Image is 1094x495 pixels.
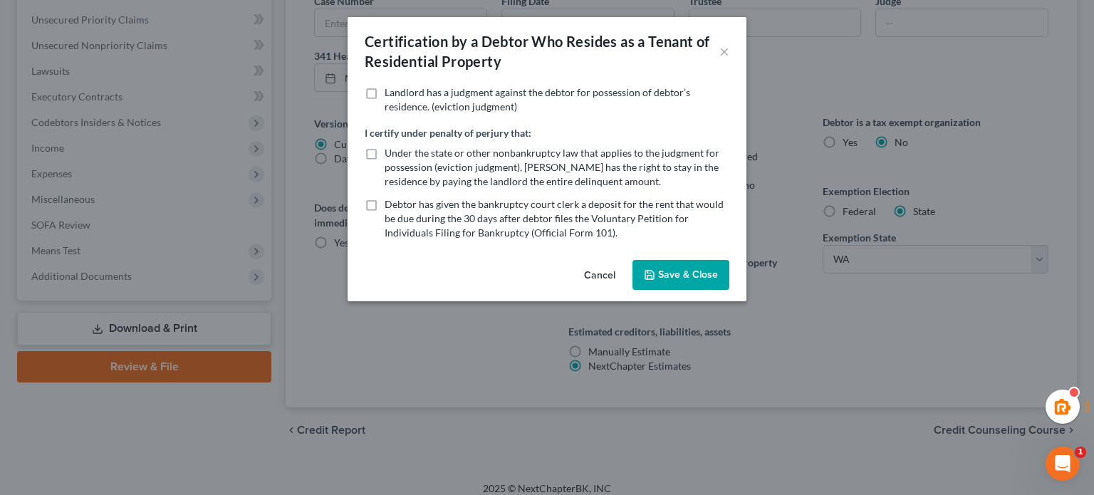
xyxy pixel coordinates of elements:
[632,260,729,290] button: Save & Close
[573,261,627,290] button: Cancel
[719,43,729,60] button: ×
[385,198,724,239] span: Debtor has given the bankruptcy court clerk a deposit for the rent that would be due during the 3...
[365,31,719,71] div: Certification by a Debtor Who Resides as a Tenant of Residential Property
[1075,447,1086,458] span: 1
[385,86,690,113] span: Landlord has a judgment against the debtor for possession of debtor’s residence. (eviction judgment)
[365,125,531,140] label: I certify under penalty of perjury that:
[1046,447,1080,481] iframe: Intercom live chat
[385,147,719,187] span: Under the state or other nonbankruptcy law that applies to the judgment for possession (eviction ...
